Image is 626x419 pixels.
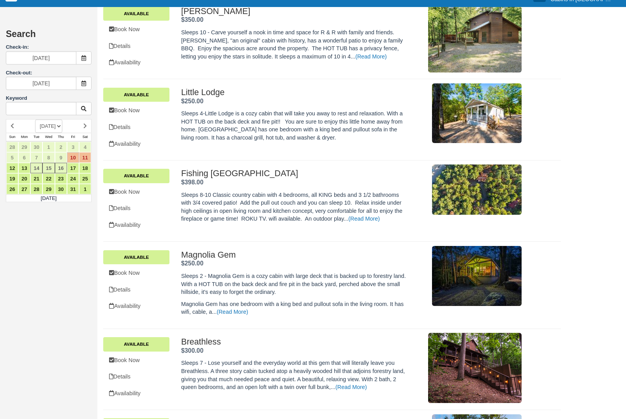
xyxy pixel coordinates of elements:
[55,173,67,184] a: 23
[6,184,18,194] a: 26
[103,7,169,21] a: Available
[76,102,92,115] button: Keyword Search
[18,163,30,173] a: 13
[18,133,30,141] th: Mon
[6,194,92,202] td: [DATE]
[79,152,91,163] a: 11
[42,184,55,194] a: 29
[42,142,55,152] a: 1
[181,7,408,16] h2: [PERSON_NAME]
[30,142,42,152] a: 30
[103,337,169,351] a: Available
[181,300,408,316] p: Magnolia Gem has one bedroom with a king bed and pullout sofa in the living room. It has wifi, ca...
[181,110,408,141] p: Sleeps 4-Little Lodge is a cozy cabin that will take you away to rest and relaxation. With a HOT ...
[42,152,55,163] a: 8
[428,333,522,403] img: M93-1
[181,16,203,23] strong: Price: $350
[181,260,203,267] strong: Price: $250
[103,369,169,385] a: Details
[30,133,42,141] th: Tue
[103,184,169,200] a: Book Now
[103,200,169,216] a: Details
[42,163,55,173] a: 15
[103,352,169,368] a: Book Now
[355,53,387,60] a: (Read More)
[432,164,522,215] img: M293-1
[6,152,18,163] a: 5
[67,142,79,152] a: 3
[30,184,42,194] a: 28
[55,142,67,152] a: 2
[103,136,169,152] a: Availability
[55,163,67,173] a: 16
[6,70,32,76] label: Check-out:
[30,152,42,163] a: 7
[181,347,203,354] strong: Price: $300
[30,163,42,173] a: 14
[181,191,408,223] p: Sleeps 8-10 Classic country cabin with 4 bedrooms, all KING beds and 3 1/2 bathrooms with 3/4 cov...
[181,359,408,391] p: Sleeps 7 - Lose yourself and the everyday world at this gem that will literally leave you Breathl...
[103,250,169,264] a: Available
[103,282,169,298] a: Details
[6,95,27,101] label: Keyword
[67,163,79,173] a: 17
[103,103,169,118] a: Book Now
[42,133,55,141] th: Wed
[42,173,55,184] a: 22
[181,169,408,178] h2: Fishing [GEOGRAPHIC_DATA]
[18,173,30,184] a: 20
[432,246,522,306] img: M164-1
[79,173,91,184] a: 25
[79,163,91,173] a: 18
[18,152,30,163] a: 6
[103,169,169,183] a: Available
[103,55,169,71] a: Availability
[6,142,18,152] a: 28
[67,152,79,163] a: 10
[181,250,408,260] h2: Magnolia Gem
[103,88,169,102] a: Available
[6,173,18,184] a: 19
[79,184,91,194] a: 1
[18,142,30,152] a: 29
[18,184,30,194] a: 27
[67,184,79,194] a: 31
[181,28,408,60] p: Sleeps 10 - Carve yourself a nook in time and space for R & R with family and friends. [PERSON_NA...
[6,163,18,173] a: 12
[6,29,92,44] h2: Search
[432,83,522,143] img: M171-5
[30,173,42,184] a: 21
[6,133,18,141] th: Sun
[335,384,367,390] a: (Read More)
[67,133,79,141] th: Fri
[428,2,522,72] img: M42-1
[79,133,91,141] th: Sat
[103,38,169,54] a: Details
[348,216,380,222] a: (Read More)
[6,44,92,51] label: Check-in:
[103,21,169,37] a: Book Now
[181,179,203,186] strong: Price: $398
[181,88,408,97] h2: Little Lodge
[103,385,169,401] a: Availability
[217,309,248,315] a: (Read More)
[181,337,408,347] h2: Breathless
[103,217,169,233] a: Availability
[103,119,169,135] a: Details
[67,173,79,184] a: 24
[79,142,91,152] a: 4
[55,152,67,163] a: 9
[181,98,203,104] strong: Price: $250
[55,184,67,194] a: 30
[55,133,67,141] th: Thu
[103,298,169,314] a: Availability
[181,272,408,296] p: Sleeps 2 - Magnolia Gem is a cozy cabin with large deck that is backed up to forestry land. With ...
[103,265,169,281] a: Book Now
